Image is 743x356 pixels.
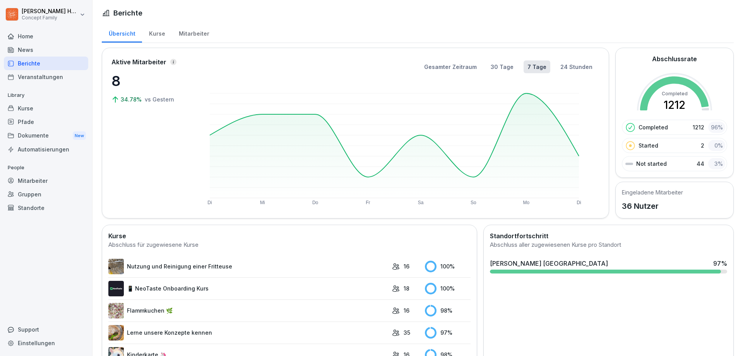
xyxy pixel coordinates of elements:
div: 98 % [425,305,471,316]
p: 44 [697,160,704,168]
a: Kurse [142,23,172,43]
p: Started [639,141,658,150]
p: 35 [404,328,410,337]
div: 0 % [708,140,725,151]
img: b2msvuojt3s6egexuweix326.png [108,259,124,274]
div: 100 % [425,261,471,272]
a: Gruppen [4,187,88,201]
a: Home [4,29,88,43]
text: Mo [523,200,529,205]
div: Abschluss aller zugewiesenen Kurse pro Standort [490,241,727,249]
text: Mi [260,200,265,205]
a: Kurse [4,101,88,115]
p: 16 [404,262,409,270]
p: 1212 [693,123,704,131]
text: Di [207,200,212,205]
h2: Standortfortschritt [490,231,727,241]
p: 16 [404,306,409,315]
p: 34.78% [121,95,143,103]
a: Lerne unsere Konzepte kennen [108,325,388,341]
div: Support [4,323,88,336]
a: Flammkuchen 🌿 [108,303,388,318]
a: Übersicht [102,23,142,43]
a: Mitarbeiter [4,174,88,187]
a: Einstellungen [4,336,88,350]
div: Abschluss für zugewiesene Kurse [108,241,471,249]
a: Berichte [4,57,88,70]
p: 8 [111,71,189,91]
div: Dokumente [4,129,88,143]
p: Concept Family [22,15,78,21]
button: Gesamter Zeitraum [420,60,481,73]
text: So [471,200,476,205]
img: jb643umo8xb48cipqni77y3i.png [108,303,124,318]
div: 3 % [708,158,725,169]
div: New [73,131,86,140]
a: Mitarbeiter [172,23,216,43]
p: [PERSON_NAME] Huttarsch [22,8,78,15]
a: 📱 NeoTaste Onboarding Kurs [108,281,388,296]
h2: Kurse [108,231,471,241]
p: Completed [639,123,668,131]
a: DokumenteNew [4,129,88,143]
a: Nutzung und Reinigung einer Fritteuse [108,259,388,274]
div: [PERSON_NAME] [GEOGRAPHIC_DATA] [490,259,608,268]
p: Library [4,89,88,101]
img: wogpw1ad3b6xttwx9rgsg3h8.png [108,281,124,296]
text: Di [577,200,581,205]
a: Pfade [4,115,88,129]
div: 100 % [425,283,471,294]
h5: Eingeladene Mitarbeiter [622,188,683,196]
a: [PERSON_NAME] [GEOGRAPHIC_DATA]97% [487,256,730,277]
button: 30 Tage [487,60,517,73]
div: 97 % [713,259,727,268]
h2: Abschlussrate [652,54,697,64]
button: 7 Tage [524,60,550,73]
a: Automatisierungen [4,143,88,156]
p: 18 [404,284,409,292]
text: Sa [418,200,424,205]
div: 96 % [708,122,725,133]
p: 2 [701,141,704,150]
div: 97 % [425,327,471,339]
a: News [4,43,88,57]
p: Not started [636,160,667,168]
text: Fr [366,200,370,205]
p: Aktive Mitarbeiter [111,57,166,67]
a: Veranstaltungen [4,70,88,84]
a: Standorte [4,201,88,215]
img: ssvnl9aim273pmzdbnjk7g2q.png [108,325,124,341]
h1: Berichte [113,8,142,18]
button: 24 Stunden [556,60,596,73]
text: Do [312,200,318,205]
p: vs Gestern [145,95,174,103]
p: 36 Nutzer [622,200,683,212]
p: People [4,162,88,174]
